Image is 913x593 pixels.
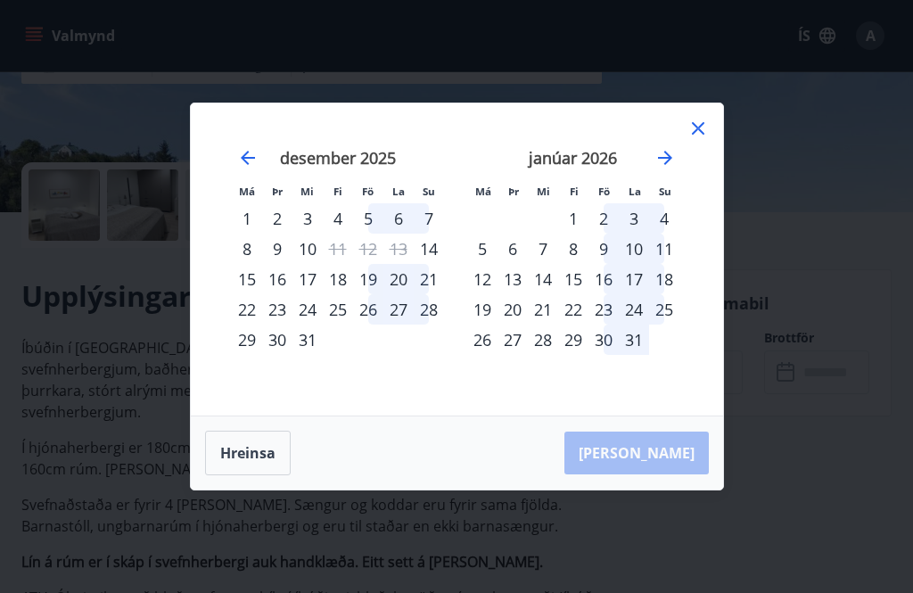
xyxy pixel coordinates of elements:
[588,325,619,355] td: Choose föstudagur, 30. janúar 2026 as your check-in date. It’s available.
[353,264,383,294] div: 19
[467,294,498,325] div: 19
[323,203,353,234] div: 4
[528,325,558,355] td: Choose miðvikudagur, 28. janúar 2026 as your check-in date. It’s available.
[537,185,550,198] small: Mi
[558,203,588,234] div: 1
[323,203,353,234] td: Choose fimmtudagur, 4. desember 2025 as your check-in date. It’s available.
[280,147,396,169] strong: desember 2025
[498,234,528,264] div: 6
[232,264,262,294] div: 15
[498,294,528,325] td: Choose þriðjudagur, 20. janúar 2026 as your check-in date. It’s available.
[323,264,353,294] div: 18
[383,294,414,325] td: Choose laugardagur, 27. desember 2025 as your check-in date. It’s available.
[528,234,558,264] div: 7
[649,294,679,325] div: 25
[619,264,649,294] div: 17
[414,203,444,234] td: Choose sunnudagur, 7. desember 2025 as your check-in date. It’s available.
[588,203,619,234] div: 2
[649,234,679,264] div: 11
[232,294,262,325] td: Choose mánudagur, 22. desember 2025 as your check-in date. It’s available.
[414,234,444,264] td: Choose sunnudagur, 14. desember 2025 as your check-in date. It’s available.
[619,294,649,325] div: 24
[353,294,383,325] div: 26
[383,294,414,325] div: 27
[262,325,292,355] div: 30
[649,203,679,234] div: 4
[292,234,323,264] td: Choose miðvikudagur, 10. desember 2025 as your check-in date. It’s available.
[588,325,619,355] div: 30
[588,234,619,264] td: Choose föstudagur, 9. janúar 2026 as your check-in date. It’s available.
[262,234,292,264] div: 9
[528,294,558,325] td: Choose miðvikudagur, 21. janúar 2026 as your check-in date. It’s available.
[292,294,323,325] div: 24
[333,185,342,198] small: Fi
[467,294,498,325] td: Choose mánudagur, 19. janúar 2026 as your check-in date. It’s available.
[649,203,679,234] td: Choose sunnudagur, 4. janúar 2026 as your check-in date. It’s available.
[619,294,649,325] td: Choose laugardagur, 24. janúar 2026 as your check-in date. It’s available.
[392,185,405,198] small: La
[414,264,444,294] div: 21
[498,264,528,294] td: Choose þriðjudagur, 13. janúar 2026 as your check-in date. It’s available.
[383,264,414,294] div: 20
[467,264,498,294] td: Choose mánudagur, 12. janúar 2026 as your check-in date. It’s available.
[232,264,262,294] td: Choose mánudagur, 15. desember 2025 as your check-in date. It’s available.
[588,264,619,294] div: 16
[649,294,679,325] td: Choose sunnudagur, 25. janúar 2026 as your check-in date. It’s available.
[232,234,262,264] div: 8
[649,264,679,294] td: Choose sunnudagur, 18. janúar 2026 as your check-in date. It’s available.
[323,294,353,325] td: Choose fimmtudagur, 25. desember 2025 as your check-in date. It’s available.
[528,264,558,294] div: 14
[508,185,519,198] small: Þr
[528,325,558,355] div: 28
[414,294,444,325] div: 28
[262,294,292,325] div: 23
[467,234,498,264] td: Choose mánudagur, 5. janúar 2026 as your check-in date. It’s available.
[383,203,414,234] div: 6
[353,203,383,234] td: Choose föstudagur, 5. desember 2025 as your check-in date. It’s available.
[558,234,588,264] td: Choose fimmtudagur, 8. janúar 2026 as your check-in date. It’s available.
[423,185,435,198] small: Su
[353,234,383,264] td: Not available. föstudagur, 12. desember 2025
[498,325,528,355] td: Choose þriðjudagur, 27. janúar 2026 as your check-in date. It’s available.
[414,234,444,264] div: Aðeins innritun í boði
[212,125,702,394] div: Calendar
[467,325,498,355] td: Choose mánudagur, 26. janúar 2026 as your check-in date. It’s available.
[619,234,649,264] div: 10
[383,203,414,234] td: Choose laugardagur, 6. desember 2025 as your check-in date. It’s available.
[649,234,679,264] td: Choose sunnudagur, 11. janúar 2026 as your check-in date. It’s available.
[232,203,262,234] div: 1
[529,147,617,169] strong: janúar 2026
[467,325,498,355] div: 26
[353,203,383,234] div: 5
[558,234,588,264] div: 8
[323,234,353,264] td: Not available. fimmtudagur, 11. desember 2025
[570,185,579,198] small: Fi
[558,294,588,325] div: 22
[619,325,649,355] td: Choose laugardagur, 31. janúar 2026 as your check-in date. It’s available.
[498,294,528,325] div: 20
[498,325,528,355] div: 27
[588,234,619,264] div: 9
[292,234,323,264] div: 10
[498,234,528,264] td: Choose þriðjudagur, 6. janúar 2026 as your check-in date. It’s available.
[528,234,558,264] td: Choose miðvikudagur, 7. janúar 2026 as your check-in date. It’s available.
[414,264,444,294] td: Choose sunnudagur, 21. desember 2025 as your check-in date. It’s available.
[414,294,444,325] td: Choose sunnudagur, 28. desember 2025 as your check-in date. It’s available.
[262,203,292,234] td: Choose þriðjudagur, 2. desember 2025 as your check-in date. It’s available.
[323,294,353,325] div: 25
[237,147,259,169] div: Move backward to switch to the previous month.
[558,294,588,325] td: Choose fimmtudagur, 22. janúar 2026 as your check-in date. It’s available.
[362,185,374,198] small: Fö
[232,294,262,325] div: 22
[262,325,292,355] td: Choose þriðjudagur, 30. desember 2025 as your check-in date. It’s available.
[588,203,619,234] td: Choose föstudagur, 2. janúar 2026 as your check-in date. It’s available.
[383,234,414,264] td: Not available. laugardagur, 13. desember 2025
[272,185,283,198] small: Þr
[292,325,323,355] td: Choose miðvikudagur, 31. desember 2025 as your check-in date. It’s available.
[414,203,444,234] div: 7
[353,264,383,294] td: Choose föstudagur, 19. desember 2025 as your check-in date. It’s available.
[659,185,671,198] small: Su
[232,325,262,355] div: 29
[619,203,649,234] td: Choose laugardagur, 3. janúar 2026 as your check-in date. It’s available.
[353,294,383,325] td: Choose föstudagur, 26. desember 2025 as your check-in date. It’s available.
